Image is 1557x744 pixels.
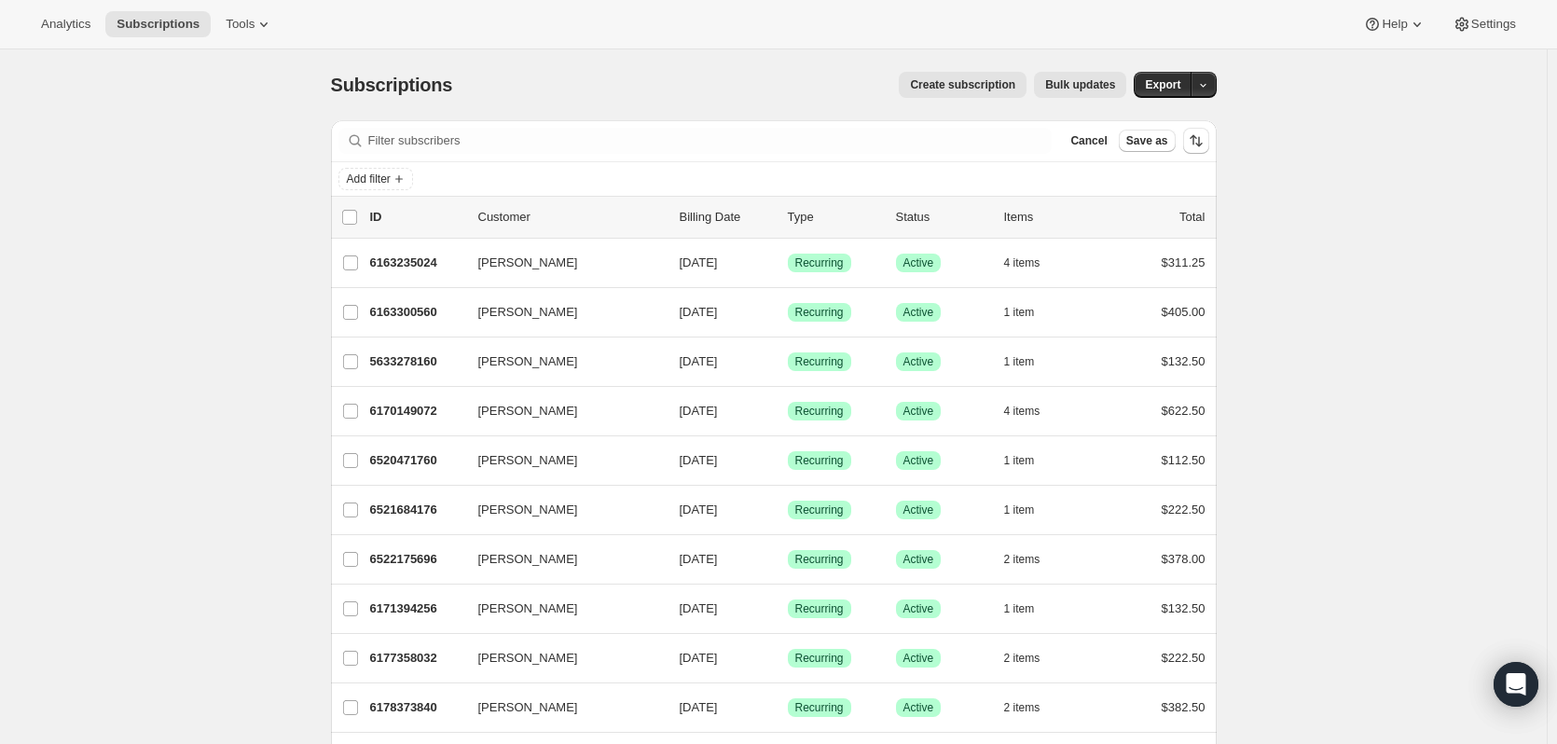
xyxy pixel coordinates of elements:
span: 1 item [1004,305,1035,320]
span: $311.25 [1162,255,1206,269]
span: [DATE] [680,503,718,517]
span: 1 item [1004,354,1035,369]
p: 6521684176 [370,501,463,519]
span: [PERSON_NAME] [478,649,578,668]
button: Save as [1119,130,1176,152]
span: [PERSON_NAME] [478,550,578,569]
button: Cancel [1063,130,1114,152]
span: Save as [1126,133,1168,148]
button: 2 items [1004,645,1061,671]
button: [PERSON_NAME] [467,347,654,377]
span: Recurring [795,453,844,468]
span: Active [903,255,934,270]
button: Bulk updates [1034,72,1126,98]
span: [DATE] [680,354,718,368]
span: [DATE] [680,305,718,319]
span: $222.50 [1162,503,1206,517]
span: [PERSON_NAME] [478,501,578,519]
span: 2 items [1004,552,1040,567]
span: Create subscription [910,77,1015,92]
span: $405.00 [1162,305,1206,319]
button: [PERSON_NAME] [467,693,654,723]
button: Add filter [338,168,413,190]
span: [PERSON_NAME] [478,698,578,717]
span: $622.50 [1162,404,1206,418]
div: 6163235024[PERSON_NAME][DATE]SuccessRecurringSuccessActive4 items$311.25 [370,250,1206,276]
div: IDCustomerBilling DateTypeStatusItemsTotal [370,208,1206,227]
button: 2 items [1004,546,1061,572]
span: Tools [226,17,255,32]
span: [PERSON_NAME] [478,451,578,470]
div: 6520471760[PERSON_NAME][DATE]SuccessRecurringSuccessActive1 item$112.50 [370,448,1206,474]
p: Billing Date [680,208,773,227]
button: [PERSON_NAME] [467,495,654,525]
span: $222.50 [1162,651,1206,665]
p: 6178373840 [370,698,463,717]
button: Help [1352,11,1437,37]
button: 1 item [1004,299,1055,325]
p: 6170149072 [370,402,463,420]
button: [PERSON_NAME] [467,248,654,278]
span: Active [903,700,934,715]
span: [PERSON_NAME] [478,352,578,371]
span: [DATE] [680,453,718,467]
div: 6170149072[PERSON_NAME][DATE]SuccessRecurringSuccessActive4 items$622.50 [370,398,1206,424]
div: 6521684176[PERSON_NAME][DATE]SuccessRecurringSuccessActive1 item$222.50 [370,497,1206,523]
button: 1 item [1004,596,1055,622]
span: [DATE] [680,651,718,665]
div: 6171394256[PERSON_NAME][DATE]SuccessRecurringSuccessActive1 item$132.50 [370,596,1206,622]
p: Customer [478,208,665,227]
button: Create subscription [899,72,1027,98]
span: Active [903,601,934,616]
span: 1 item [1004,601,1035,616]
span: 2 items [1004,651,1040,666]
p: 6177358032 [370,649,463,668]
span: Active [903,305,934,320]
span: Active [903,453,934,468]
div: Type [788,208,881,227]
span: Active [903,404,934,419]
span: [PERSON_NAME] [478,254,578,272]
button: 4 items [1004,398,1061,424]
button: [PERSON_NAME] [467,396,654,426]
span: Recurring [795,305,844,320]
span: Active [903,354,934,369]
div: 6178373840[PERSON_NAME][DATE]SuccessRecurringSuccessActive2 items$382.50 [370,695,1206,721]
div: 6163300560[PERSON_NAME][DATE]SuccessRecurringSuccessActive1 item$405.00 [370,299,1206,325]
span: Subscriptions [331,75,453,95]
button: [PERSON_NAME] [467,594,654,624]
span: [PERSON_NAME] [478,303,578,322]
span: Active [903,651,934,666]
div: 6177358032[PERSON_NAME][DATE]SuccessRecurringSuccessActive2 items$222.50 [370,645,1206,671]
span: [PERSON_NAME] [478,402,578,420]
span: Settings [1471,17,1516,32]
p: Total [1179,208,1205,227]
button: [PERSON_NAME] [467,297,654,327]
span: Subscriptions [117,17,200,32]
button: 1 item [1004,448,1055,474]
span: 1 item [1004,453,1035,468]
span: Recurring [795,700,844,715]
span: Active [903,503,934,517]
p: 6520471760 [370,451,463,470]
button: Export [1134,72,1192,98]
p: 6522175696 [370,550,463,569]
span: 4 items [1004,255,1040,270]
span: Recurring [795,503,844,517]
button: Analytics [30,11,102,37]
span: $112.50 [1162,453,1206,467]
span: $382.50 [1162,700,1206,714]
span: Bulk updates [1045,77,1115,92]
span: Cancel [1070,133,1107,148]
span: Recurring [795,404,844,419]
input: Filter subscribers [368,128,1053,154]
p: Status [896,208,989,227]
button: Settings [1441,11,1527,37]
div: Open Intercom Messenger [1494,662,1538,707]
button: 1 item [1004,497,1055,523]
span: Export [1145,77,1180,92]
button: 4 items [1004,250,1061,276]
div: 5633278160[PERSON_NAME][DATE]SuccessRecurringSuccessActive1 item$132.50 [370,349,1206,375]
button: Sort the results [1183,128,1209,154]
span: [PERSON_NAME] [478,599,578,618]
